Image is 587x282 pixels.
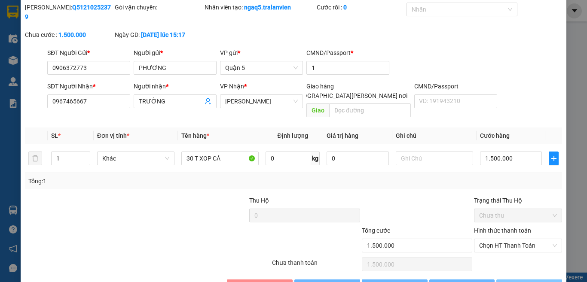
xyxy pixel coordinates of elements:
span: Tổng cước [362,227,390,234]
span: Chưa thu [479,209,557,222]
span: Tên hàng [181,132,209,139]
span: VP Nhận [220,83,244,90]
div: Chưa cước : [25,30,113,39]
b: 0 [343,4,347,11]
span: Chọn HT Thanh Toán [479,239,557,252]
input: Ghi Chú [396,152,473,165]
div: Người nhận [134,82,217,91]
span: Khác [102,152,169,165]
span: Thu Hộ [249,197,269,204]
span: Định lượng [277,132,308,139]
div: Người gửi [134,48,217,58]
div: CMND/Passport [414,82,497,91]
span: [GEOGRAPHIC_DATA][PERSON_NAME] nơi [290,91,411,100]
span: kg [311,152,320,165]
b: 1.500.000 [58,31,86,38]
div: SĐT Người Gửi [47,48,130,58]
div: Chưa thanh toán [271,258,361,273]
th: Ghi chú [392,127,477,144]
span: Giao hàng [306,83,334,90]
input: VD: Bàn, Ghế [181,152,259,165]
span: plus [549,155,558,162]
button: plus [549,152,559,165]
span: Giá trị hàng [327,132,358,139]
div: Nhân viên tạo: [205,3,315,12]
span: SL [51,132,58,139]
b: ngaq5.tralanvien [244,4,291,11]
div: CMND/Passport [306,48,389,58]
div: VP gửi [220,48,303,58]
div: Cước rồi : [317,3,405,12]
label: Hình thức thanh toán [474,227,531,234]
div: Trạng thái Thu Hộ [474,196,562,205]
div: SĐT Người Nhận [47,82,130,91]
div: Ngày GD: [115,30,203,39]
div: Tổng: 1 [28,176,227,186]
div: Gói vận chuyển: [115,3,203,12]
span: Giao [306,103,329,117]
b: [DATE] lúc 15:17 [141,31,185,38]
span: user-add [205,98,211,105]
span: Lê Hồng Phong [225,95,298,108]
span: Quận 5 [225,61,298,74]
div: [PERSON_NAME]: [25,3,113,21]
span: Đơn vị tính [97,132,129,139]
span: Cước hàng [480,132,510,139]
button: delete [28,152,42,165]
input: Dọc đường [329,103,411,117]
